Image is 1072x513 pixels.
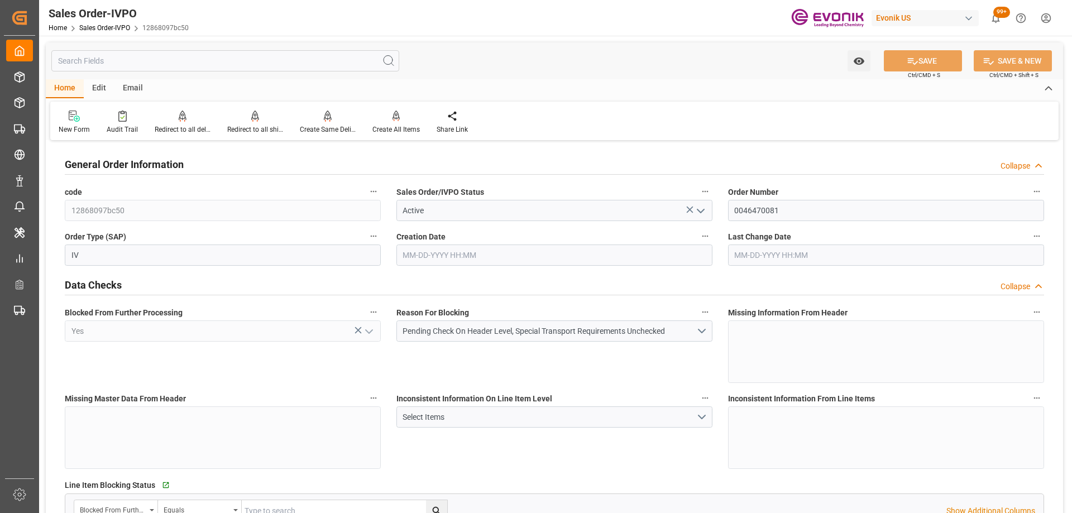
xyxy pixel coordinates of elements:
[366,305,381,319] button: Blocked From Further Processing
[65,480,155,491] span: Line Item Blocking Status
[1030,305,1044,319] button: Missing Information From Header
[300,124,356,135] div: Create Same Delivery Date
[872,7,983,28] button: Evonik US
[396,307,469,319] span: Reason For Blocking
[698,391,712,405] button: Inconsistent Information On Line Item Level
[1001,281,1030,293] div: Collapse
[51,50,399,71] input: Search Fields
[366,184,381,199] button: code
[1030,391,1044,405] button: Inconsistent Information From Line Items
[49,24,67,32] a: Home
[396,231,446,243] span: Creation Date
[403,411,696,423] div: Select Items
[791,8,864,28] img: Evonik-brand-mark-Deep-Purple-RGB.jpeg_1700498283.jpeg
[728,186,778,198] span: Order Number
[983,6,1008,31] button: show 100 new notifications
[366,229,381,243] button: Order Type (SAP)
[372,124,420,135] div: Create All Items
[366,391,381,405] button: Missing Master Data From Header
[396,244,712,266] input: MM-DD-YYYY HH:MM
[227,124,283,135] div: Redirect to all shipments
[46,79,84,98] div: Home
[908,71,940,79] span: Ctrl/CMD + S
[872,10,979,26] div: Evonik US
[691,202,708,219] button: open menu
[107,124,138,135] div: Audit Trail
[698,305,712,319] button: Reason For Blocking
[728,231,791,243] span: Last Change Date
[65,307,183,319] span: Blocked From Further Processing
[974,50,1052,71] button: SAVE & NEW
[65,277,122,293] h2: Data Checks
[65,157,184,172] h2: General Order Information
[65,231,126,243] span: Order Type (SAP)
[155,124,210,135] div: Redirect to all deliveries
[1030,229,1044,243] button: Last Change Date
[65,186,82,198] span: code
[437,124,468,135] div: Share Link
[114,79,151,98] div: Email
[403,325,696,337] div: Pending Check On Header Level, Special Transport Requirements Unchecked
[79,24,130,32] a: Sales Order-IVPO
[698,184,712,199] button: Sales Order/IVPO Status
[396,186,484,198] span: Sales Order/IVPO Status
[396,320,712,342] button: open menu
[848,50,870,71] button: open menu
[1030,184,1044,199] button: Order Number
[1001,160,1030,172] div: Collapse
[993,7,1010,18] span: 99+
[65,393,186,405] span: Missing Master Data From Header
[84,79,114,98] div: Edit
[728,244,1044,266] input: MM-DD-YYYY HH:MM
[59,124,90,135] div: New Form
[698,229,712,243] button: Creation Date
[360,323,376,340] button: open menu
[49,5,189,22] div: Sales Order-IVPO
[884,50,962,71] button: SAVE
[728,393,875,405] span: Inconsistent Information From Line Items
[396,393,552,405] span: Inconsistent Information On Line Item Level
[396,406,712,428] button: open menu
[1008,6,1033,31] button: Help Center
[728,307,848,319] span: Missing Information From Header
[989,71,1038,79] span: Ctrl/CMD + Shift + S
